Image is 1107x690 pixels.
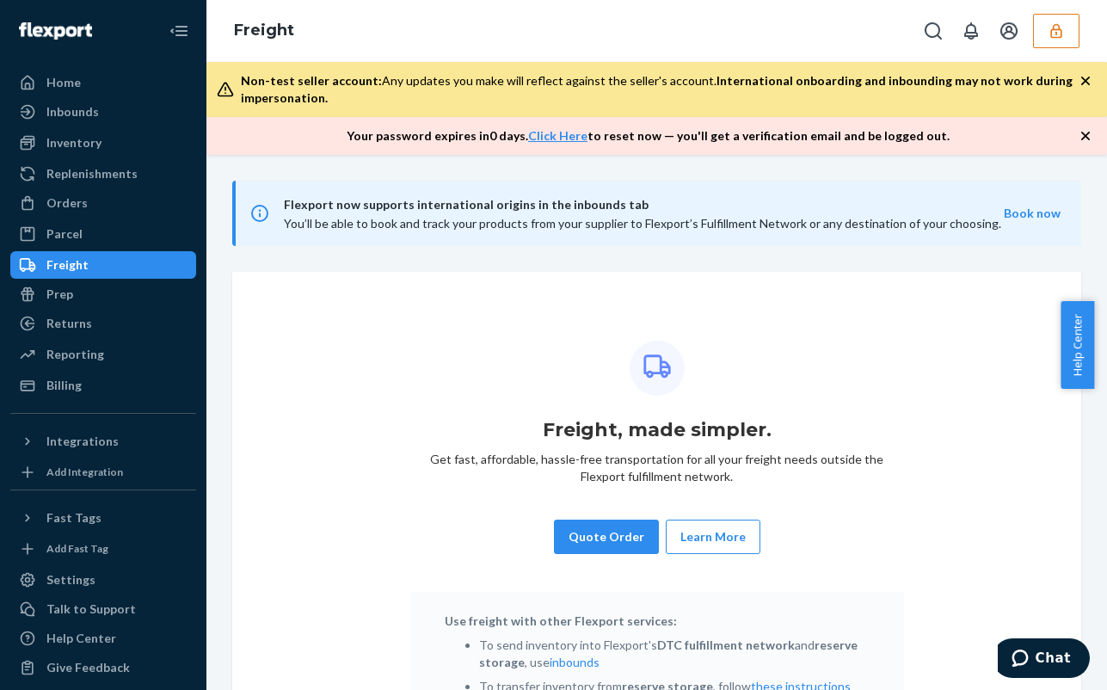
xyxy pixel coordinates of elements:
[46,659,130,676] div: Give Feedback
[241,72,1079,107] div: Any updates you make will reflect against the seller's account.
[46,225,83,243] div: Parcel
[241,73,382,88] span: Non-test seller account:
[46,256,89,274] div: Freight
[10,129,196,157] a: Inventory
[10,98,196,126] a: Inbounds
[10,595,196,623] button: Talk to Support
[657,638,795,652] b: DTC fulfillment network
[284,216,1001,231] span: You’ll be able to book and track your products from your supplier to Flexport’s Fulfillment Netwo...
[10,251,196,279] a: Freight
[479,637,870,671] li: To send inventory into Flexport's and , use
[680,528,746,545] button: Learn More
[46,74,81,91] div: Home
[46,601,136,618] div: Talk to Support
[554,520,659,554] button: Quote Order
[347,127,950,145] p: Your password expires in 0 days . to reset now — you'll get a verification email and be logged out.
[46,315,92,332] div: Returns
[445,613,677,628] strong: Use freight with other Flexport services:
[1061,301,1094,389] button: Help Center
[162,14,196,48] button: Close Navigation
[550,654,600,671] button: inbounds
[10,310,196,337] a: Returns
[916,14,950,48] button: Open Search Box
[284,194,1004,215] span: Flexport now supports international origins in the inbounds tab
[10,654,196,681] button: Give Feedback
[528,128,587,143] a: Click Here
[46,571,95,588] div: Settings
[46,541,108,556] div: Add Fast Tag
[10,566,196,594] a: Settings
[10,189,196,217] a: Orders
[46,346,104,363] div: Reporting
[10,625,196,652] a: Help Center
[954,14,988,48] button: Open notifications
[998,638,1090,681] iframe: Opens a widget where you can chat to one of our agents
[10,372,196,399] a: Billing
[10,504,196,532] button: Fast Tags
[10,428,196,455] button: Integrations
[46,134,101,151] div: Inventory
[46,194,88,212] div: Orders
[10,341,196,368] a: Reporting
[1004,205,1061,222] button: Book now
[410,451,904,485] p: Get fast, affordable, hassle-free transportation for all your freight needs outside the Flexport ...
[10,280,196,308] a: Prep
[46,165,138,182] div: Replenishments
[220,6,308,56] ol: breadcrumbs
[234,21,294,40] a: Freight
[10,69,196,96] a: Home
[46,509,101,527] div: Fast Tags
[46,377,82,394] div: Billing
[992,14,1026,48] button: Open account menu
[46,630,116,647] div: Help Center
[10,220,196,248] a: Parcel
[543,416,772,444] h1: Freight, made simpler.
[46,286,73,303] div: Prep
[46,433,119,450] div: Integrations
[19,22,92,40] img: Flexport logo
[10,539,196,559] a: Add Fast Tag
[46,465,123,479] div: Add Integration
[10,462,196,483] a: Add Integration
[46,103,99,120] div: Inbounds
[10,160,196,188] a: Replenishments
